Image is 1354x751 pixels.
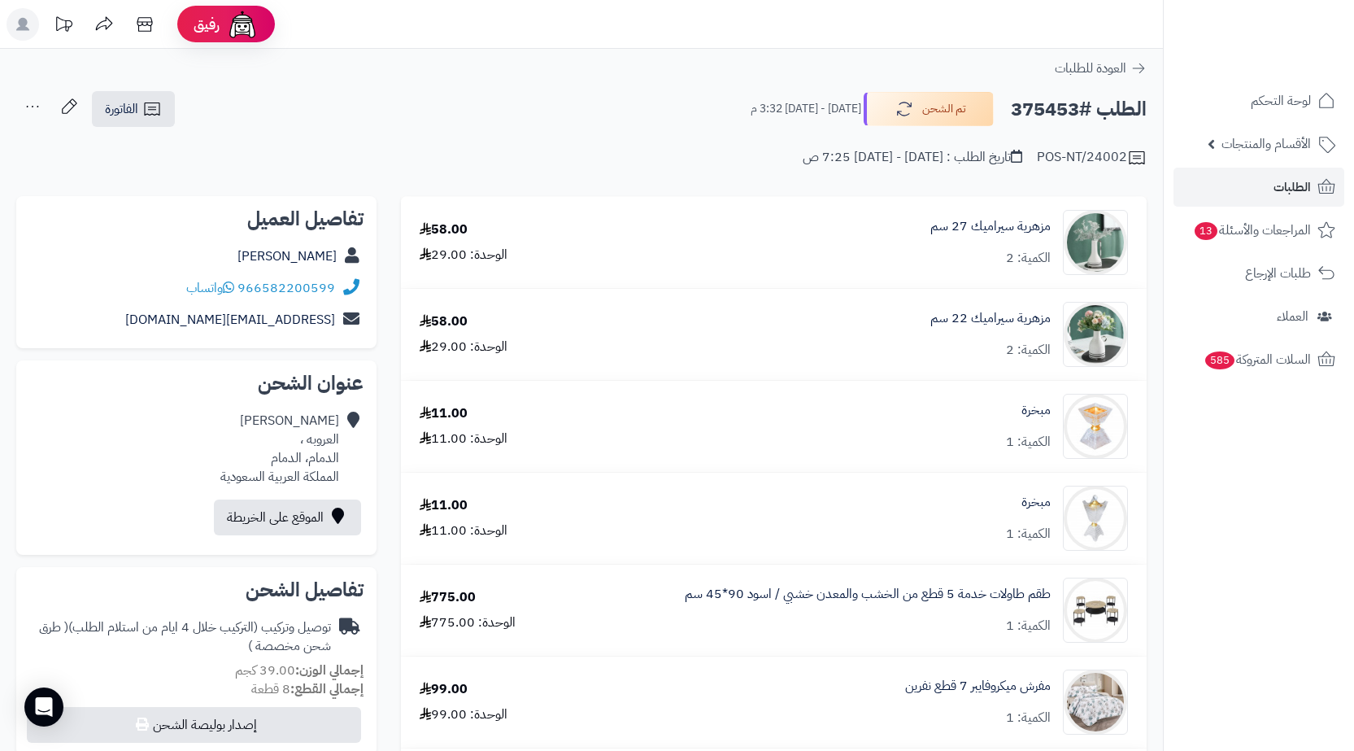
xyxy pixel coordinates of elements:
[186,278,234,298] a: واتساب
[29,618,331,656] div: توصيل وتركيب (التركيب خلال 4 ايام من استلام الطلب)
[420,705,507,724] div: الوحدة: 99.00
[194,15,220,34] span: رفيق
[1006,249,1051,268] div: الكمية: 2
[1021,493,1051,512] a: مبخرة
[214,500,361,535] a: الموقع على الخريطة
[420,430,507,448] div: الوحدة: 11.00
[420,220,468,239] div: 58.00
[39,618,331,656] span: ( طرق شحن مخصصة )
[803,148,1022,167] div: تاريخ الطلب : [DATE] - [DATE] 7:25 ص
[420,680,468,699] div: 99.00
[1021,401,1051,420] a: مبخرة
[1055,59,1126,78] span: العودة للطلبات
[1064,486,1127,551] img: 1727539886-110317010027-90x90.jpg
[1273,176,1311,199] span: الطلبات
[1055,59,1147,78] a: العودة للطلبات
[930,217,1051,236] a: مزهرية سيراميك 27 سم
[1277,305,1308,328] span: العملاء
[1204,351,1235,370] span: 585
[295,661,364,680] strong: إجمالي الوزن:
[92,91,175,127] a: الفاتورة
[1064,670,1127,735] img: 1752907301-1-90x90.jpg
[1006,709,1051,727] div: الكمية: 1
[1064,302,1127,367] img: 1663662465-56-90x90.jpg
[43,8,84,45] a: تحديثات المنصة
[1193,219,1311,242] span: المراجعات والأسئلة
[1064,578,1127,643] img: 1729597017-220602020494-90x90.jpg
[1173,81,1344,120] a: لوحة التحكم
[420,404,468,423] div: 11.00
[1006,341,1051,360] div: الكمية: 2
[251,679,364,699] small: 8 قطعة
[105,99,138,119] span: الفاتورة
[1064,210,1127,275] img: 1663662276-55-90x90.jpg
[290,679,364,699] strong: إجمالي القطع:
[125,310,335,330] a: [EMAIL_ADDRESS][DOMAIN_NAME]
[420,613,516,632] div: الوحدة: 775.00
[864,92,994,126] button: تم الشحن
[29,373,364,393] h2: عنوان الشحن
[226,8,259,41] img: ai-face.png
[1243,12,1339,46] img: logo-2.png
[1173,211,1344,250] a: المراجعات والأسئلة13
[1006,433,1051,452] div: الكمية: 1
[1011,93,1147,126] h2: الطلب #375453
[1204,348,1311,371] span: السلات المتروكة
[237,247,337,266] a: [PERSON_NAME]
[420,246,507,264] div: الوحدة: 29.00
[1006,525,1051,544] div: الكمية: 1
[27,707,361,743] button: إصدار بوليصة الشحن
[420,496,468,515] div: 11.00
[420,522,507,540] div: الوحدة: 11.00
[420,338,507,356] div: الوحدة: 29.00
[1064,394,1127,459] img: 1727539821-110317010026-90x90.jpg
[1251,90,1311,112] span: لوحة التحكم
[1173,168,1344,207] a: الطلبات
[24,688,63,727] div: Open Intercom Messenger
[1006,617,1051,635] div: الكمية: 1
[1037,148,1147,168] div: POS-NT/24002
[1194,222,1217,241] span: 13
[905,677,1051,696] a: مفرش ميكروفايبر 7 قطع نفرين
[1173,340,1344,379] a: السلات المتروكة585
[420,588,476,607] div: 775.00
[29,209,364,229] h2: تفاصيل العميل
[29,580,364,600] h2: تفاصيل الشحن
[1173,254,1344,293] a: طلبات الإرجاع
[220,412,339,486] div: [PERSON_NAME] العروبه ، الدمام، الدمام المملكة العربية السعودية
[235,661,364,680] small: 39.00 كجم
[1221,133,1311,155] span: الأقسام والمنتجات
[751,101,861,117] small: [DATE] - [DATE] 3:32 م
[930,309,1051,328] a: مزهرية سيراميك 22 سم
[685,585,1051,604] a: طقم طاولات خدمة 5 قطع من الخشب والمعدن خشبي / اسود 90*45 سم
[1245,262,1311,285] span: طلبات الإرجاع
[237,278,335,298] a: 966582200599
[1173,297,1344,336] a: العملاء
[420,312,468,331] div: 58.00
